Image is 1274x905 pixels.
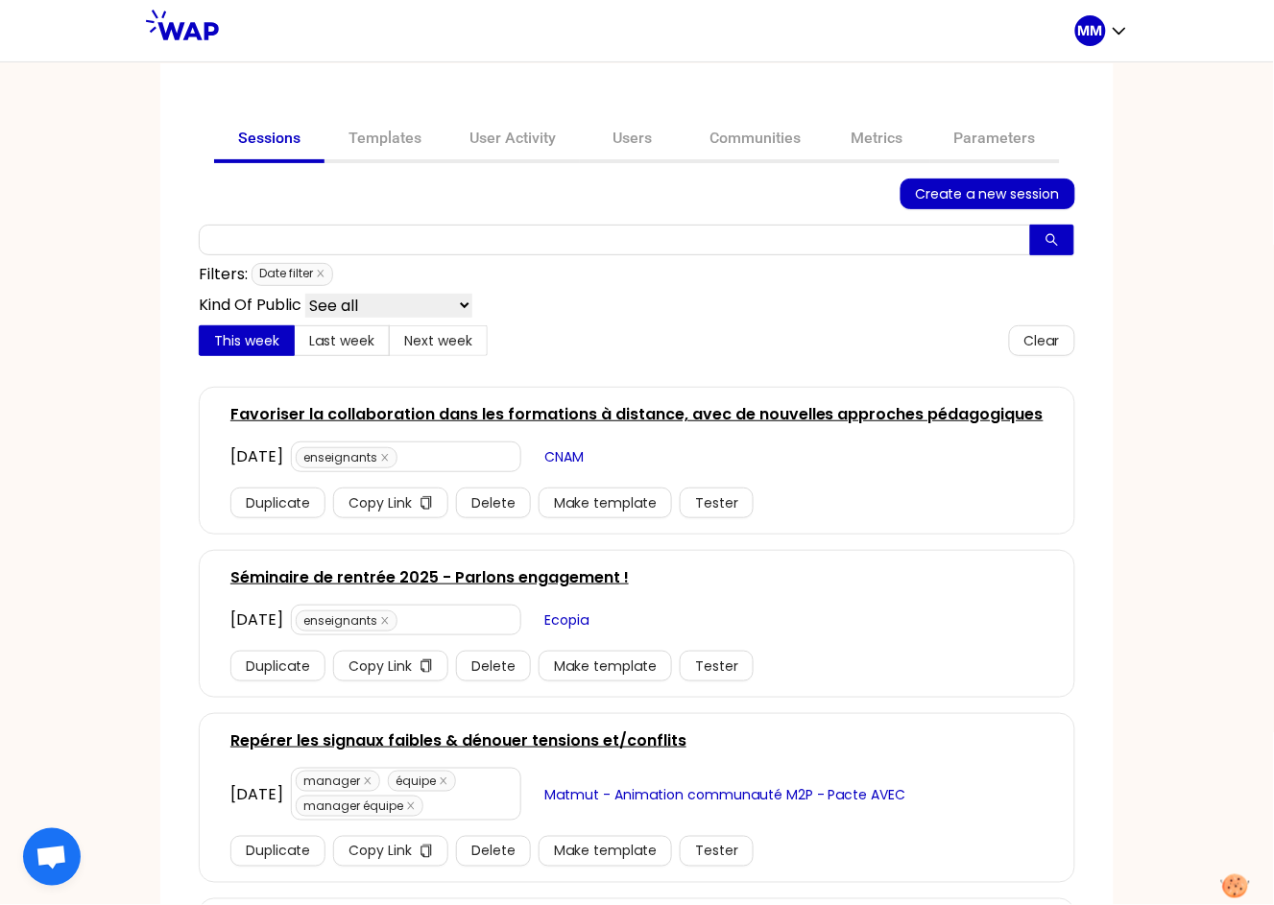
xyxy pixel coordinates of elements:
span: close [363,776,373,786]
div: [DATE] [230,783,283,806]
button: Tester [680,836,754,867]
button: search [1030,225,1074,255]
span: Delete [471,655,516,677]
button: Delete [456,651,531,681]
span: Next week [404,331,472,350]
span: copy [420,845,433,860]
span: Copy Link [349,841,412,862]
span: enseignants [296,610,397,631]
a: Parameters [930,117,1060,163]
span: Make template [554,841,657,862]
button: Make template [539,836,672,867]
a: Repérer les signaux faibles & dénouer tensions et/conflits [230,729,686,752]
button: MM [1075,15,1129,46]
button: Copy Linkcopy [333,836,448,867]
button: Duplicate [230,488,325,518]
a: Users [580,117,685,163]
span: Tester [695,841,738,862]
a: Séminaire de rentrée 2025 - Parlons engagement ! [230,566,629,589]
a: Metrics [825,117,930,163]
button: Matmut - Animation communauté M2P - Pacte AVEC [529,779,922,810]
span: enseignants [296,447,397,468]
a: Favoriser la collaboration dans les formations à distance, avec de nouvelles approches pédagogiques [230,403,1044,426]
span: close [380,453,390,463]
button: Tester [680,488,754,518]
a: Sessions [214,117,325,163]
span: close [406,801,416,811]
button: Copy Linkcopy [333,651,448,681]
span: Make template [554,655,657,677]
button: CNAM [529,441,599,472]
p: MM [1078,21,1103,40]
span: Tester [695,655,738,677]
div: Ouvrir le chat [23,828,81,886]
p: Kind Of Public [199,294,301,318]
span: Delete [471,841,516,862]
span: Last week [309,331,374,350]
div: [DATE] [230,608,283,631]
span: Create a new session [916,183,1060,204]
button: Tester [680,651,754,681]
span: close [380,616,390,626]
a: Communities [685,117,825,163]
span: manager équipe [296,796,423,817]
span: Duplicate [246,841,310,862]
span: manager [296,771,380,792]
span: This week [214,331,279,350]
button: Delete [456,488,531,518]
button: Clear [1009,325,1075,356]
button: Make template [539,651,672,681]
span: Duplicate [246,655,310,677]
span: copy [420,496,433,512]
a: User Activity [445,117,580,163]
span: Tester [695,492,738,513]
p: Filters: [199,263,248,286]
button: Ecopia [529,605,604,635]
span: Clear [1024,330,1060,351]
span: close [439,776,448,786]
button: Duplicate [230,836,325,867]
div: [DATE] [230,445,283,468]
span: Matmut - Animation communauté M2P - Pacte AVEC [544,784,906,805]
button: Make template [539,488,672,518]
button: Duplicate [230,651,325,681]
a: Templates [325,117,445,163]
span: copy [420,659,433,675]
span: Date filter [252,263,333,286]
button: Delete [456,836,531,867]
span: Copy Link [349,492,412,513]
span: équipe [388,771,456,792]
span: Duplicate [246,492,310,513]
button: Create a new session [901,179,1075,209]
span: close [316,269,325,278]
button: Copy Linkcopy [333,488,448,518]
span: Make template [554,492,657,513]
span: Copy Link [349,655,412,677]
span: CNAM [544,446,584,467]
span: Delete [471,492,516,513]
span: search [1046,233,1059,249]
span: Ecopia [544,609,589,631]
